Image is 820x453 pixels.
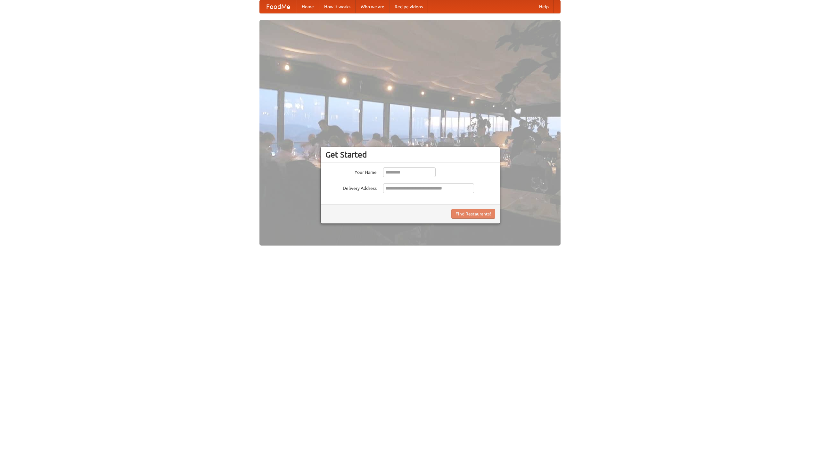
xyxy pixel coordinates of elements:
a: Recipe videos [389,0,428,13]
a: Home [297,0,319,13]
h3: Get Started [325,150,495,159]
a: Who we are [356,0,389,13]
a: FoodMe [260,0,297,13]
a: How it works [319,0,356,13]
label: Your Name [325,167,377,175]
a: Help [534,0,554,13]
label: Delivery Address [325,183,377,191]
button: Find Restaurants! [451,209,495,219]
